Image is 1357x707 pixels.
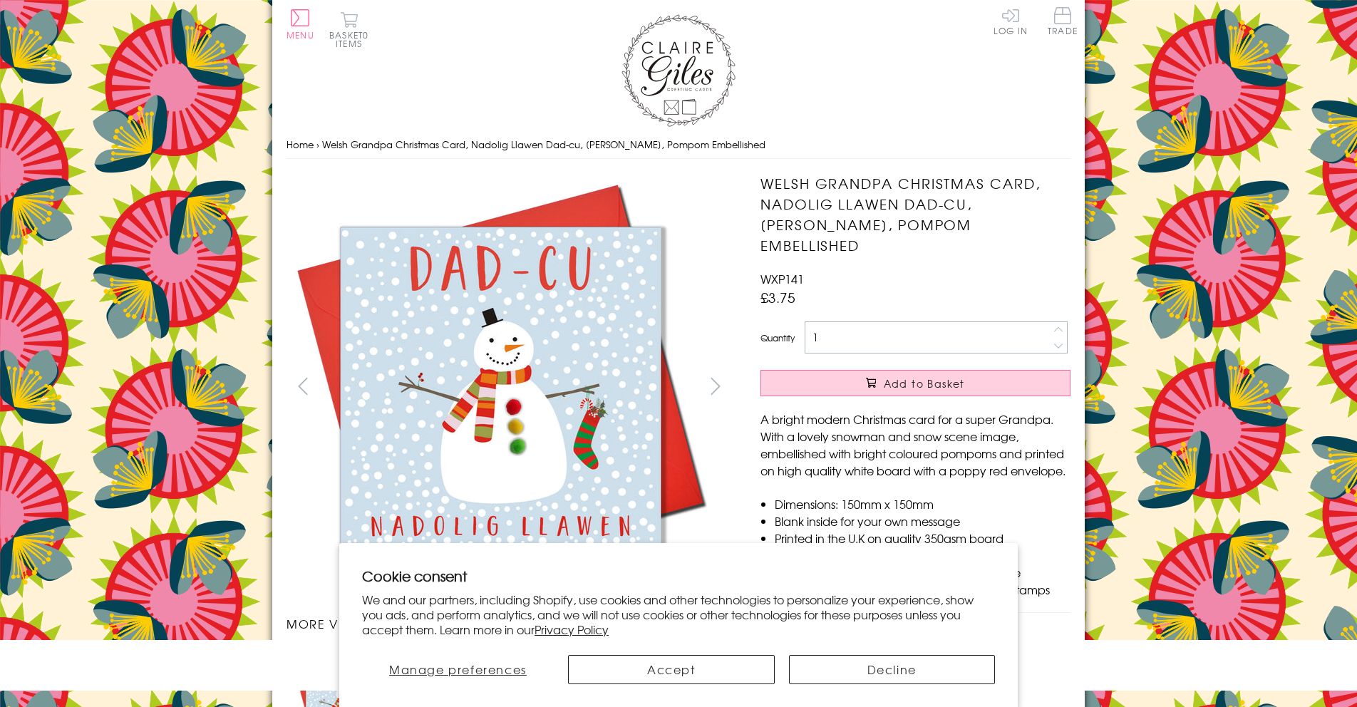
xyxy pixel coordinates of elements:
button: Decline [789,655,996,684]
li: Dimensions: 150mm x 150mm [775,495,1070,512]
button: prev [287,370,319,402]
span: £3.75 [760,287,795,307]
button: next [700,370,732,402]
button: Accept [568,655,775,684]
nav: breadcrumbs [287,130,1070,160]
a: Home [287,138,314,151]
h3: More views [287,615,732,632]
button: Manage preferences [362,655,554,684]
button: Menu [287,9,314,39]
span: Add to Basket [884,376,965,391]
h1: Welsh Grandpa Christmas Card, Nadolig Llawen Dad-cu, [PERSON_NAME], Pompom Embellished [760,173,1070,255]
p: We and our partners, including Shopify, use cookies and other technologies to personalize your ex... [362,592,995,636]
label: Quantity [760,331,795,344]
span: Manage preferences [389,661,527,678]
span: Welsh Grandpa Christmas Card, Nadolig Llawen Dad-cu, [PERSON_NAME], Pompom Embellished [322,138,765,151]
a: Trade [1048,7,1078,38]
li: Blank inside for your own message [775,512,1070,530]
a: Privacy Policy [535,621,609,638]
p: A bright modern Christmas card for a super Grandpa. With a lovely snowman and snow scene image, e... [760,411,1070,479]
span: › [316,138,319,151]
span: 0 items [336,29,368,50]
span: WXP141 [760,270,804,287]
a: Log In [994,7,1028,35]
li: Printed in the U.K on quality 350gsm board [775,530,1070,547]
span: Trade [1048,7,1078,35]
img: Claire Giles Greetings Cards [621,14,736,127]
span: Menu [287,29,314,41]
h2: Cookie consent [362,566,995,586]
button: Basket0 items [329,11,368,48]
img: Welsh Grandpa Christmas Card, Nadolig Llawen Dad-cu, Snowman, Pompom Embellished [732,173,1160,515]
button: Add to Basket [760,370,1070,396]
img: Welsh Grandpa Christmas Card, Nadolig Llawen Dad-cu, Snowman, Pompom Embellished [287,173,714,601]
